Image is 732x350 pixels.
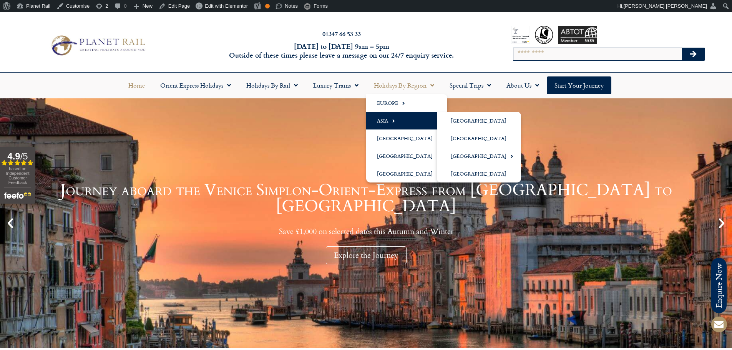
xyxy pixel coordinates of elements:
a: [GEOGRAPHIC_DATA] [366,147,447,165]
img: Planet Rail Train Holidays Logo [47,33,148,58]
a: Home [121,76,153,94]
a: Holidays by Region [366,76,442,94]
div: Previous slide [4,217,17,230]
a: [GEOGRAPHIC_DATA] [366,129,447,147]
a: Asia [366,112,447,129]
div: Next slide [715,217,728,230]
a: [GEOGRAPHIC_DATA] [437,165,521,182]
a: 01347 66 53 33 [322,29,361,38]
button: Search [682,48,704,60]
a: Start your Journey [547,76,611,94]
a: About Us [499,76,547,94]
p: Save £1,000 on selected dates this Autumn and Winter [19,227,713,236]
a: [GEOGRAPHIC_DATA] [437,147,521,165]
span: [PERSON_NAME] [PERSON_NAME] [624,3,707,9]
div: Explore the Journey [326,246,407,264]
h6: [DATE] to [DATE] 9am – 5pm Outside of these times please leave a message on our 24/7 enquiry serv... [197,42,486,60]
a: Special Trips [442,76,499,94]
span: Edit with Elementor [205,3,248,9]
a: Europe [366,94,447,112]
ul: Asia [437,112,521,182]
a: Luxury Trains [305,76,366,94]
a: Orient Express Holidays [153,76,239,94]
h1: Journey aboard the Venice Simplon-Orient-Express from [GEOGRAPHIC_DATA] to [GEOGRAPHIC_DATA] [19,182,713,214]
a: [GEOGRAPHIC_DATA] [437,129,521,147]
a: [GEOGRAPHIC_DATA] [437,112,521,129]
a: Holidays by Rail [239,76,305,94]
a: [GEOGRAPHIC_DATA] [366,165,447,182]
div: OK [265,4,270,8]
nav: Menu [4,76,728,94]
